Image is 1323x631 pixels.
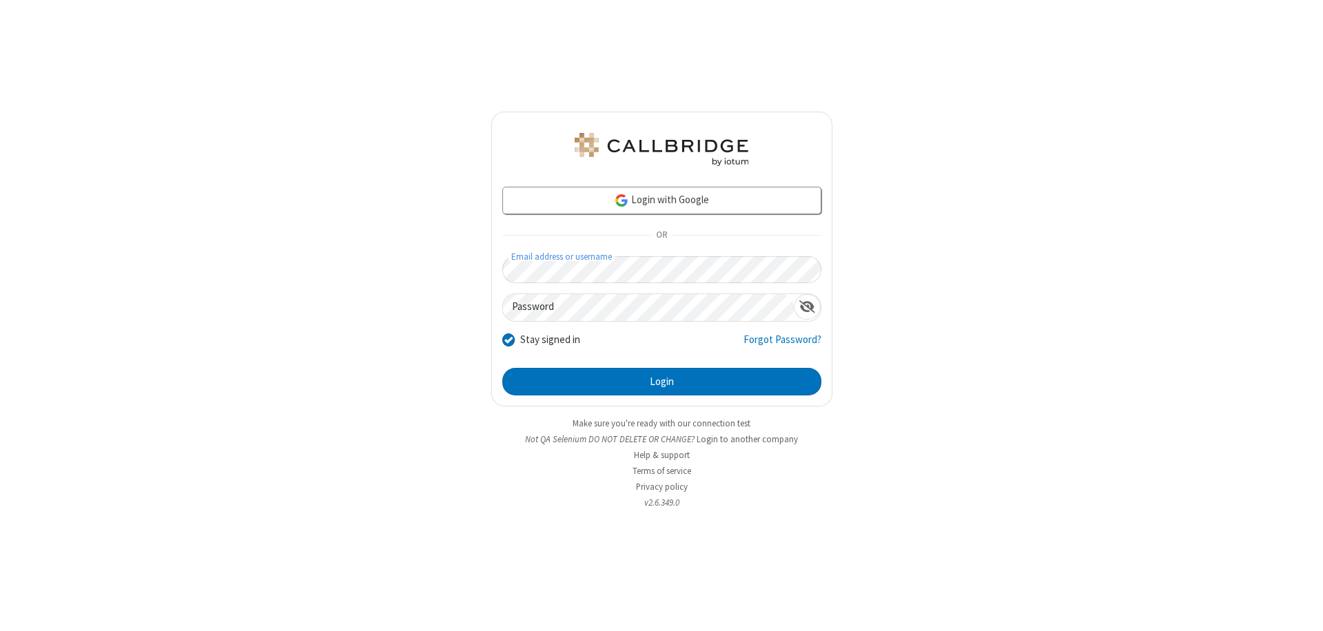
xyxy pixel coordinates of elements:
input: Password [503,294,794,321]
input: Email address or username [502,256,821,283]
a: Help & support [634,449,690,461]
button: Login [502,368,821,395]
a: Privacy policy [636,481,688,493]
a: Forgot Password? [743,332,821,358]
li: Not QA Selenium DO NOT DELETE OR CHANGE? [491,433,832,446]
li: v2.6.349.0 [491,496,832,509]
button: Login to another company [697,433,798,446]
span: OR [650,226,673,245]
label: Stay signed in [520,332,580,348]
a: Terms of service [633,465,691,477]
img: QA Selenium DO NOT DELETE OR CHANGE [572,133,751,166]
div: Show password [794,294,821,320]
a: Make sure you're ready with our connection test [573,417,750,429]
a: Login with Google [502,187,821,214]
img: google-icon.png [614,193,629,208]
